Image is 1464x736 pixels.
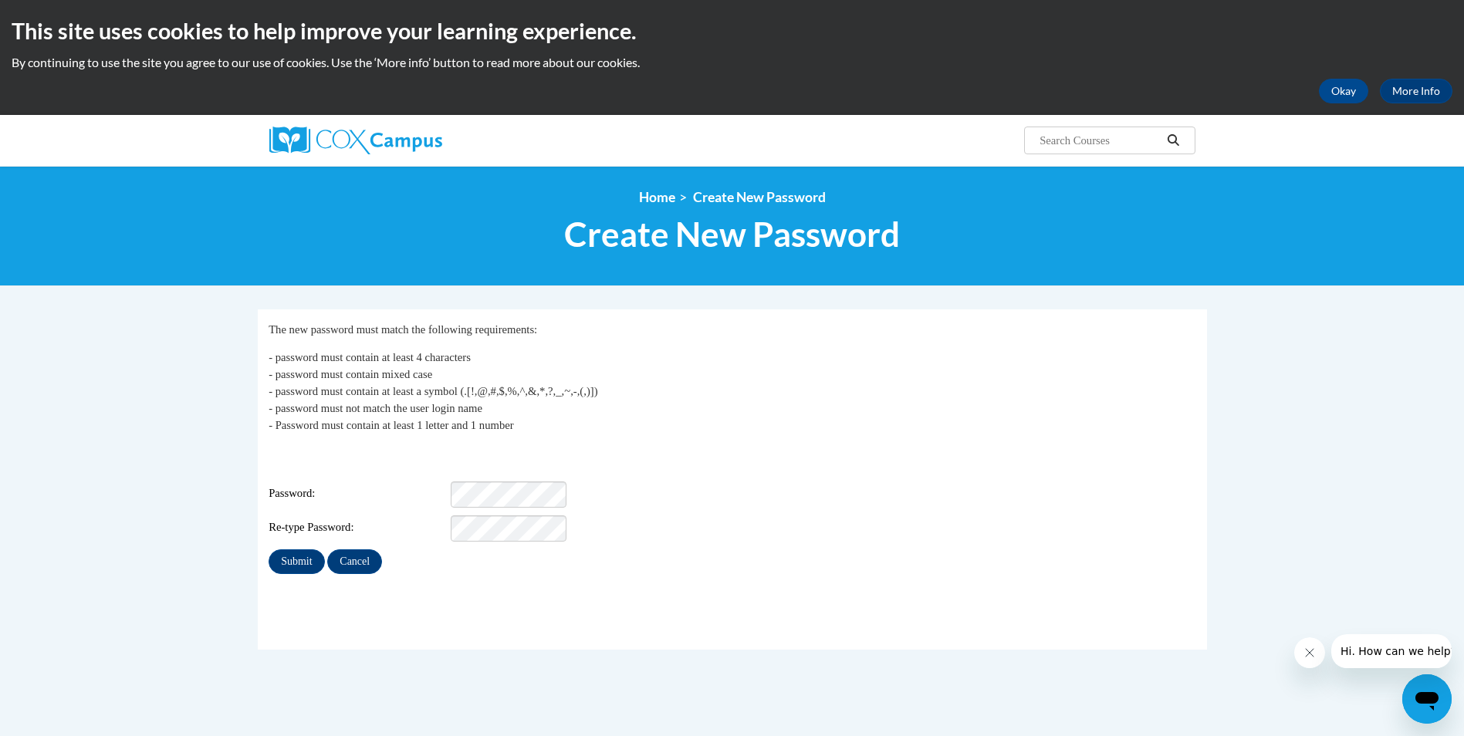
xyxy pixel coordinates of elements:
span: The new password must match the following requirements: [269,323,537,336]
button: Okay [1319,79,1368,103]
span: Create New Password [564,214,900,255]
span: Password: [269,485,448,502]
p: By continuing to use the site you agree to our use of cookies. Use the ‘More info’ button to read... [12,54,1452,71]
a: More Info [1380,79,1452,103]
iframe: Button to launch messaging window [1402,674,1452,724]
a: Cox Campus [269,127,563,154]
iframe: Message from company [1331,634,1452,668]
button: Search [1161,131,1185,150]
iframe: Close message [1294,637,1325,668]
img: Cox Campus [269,127,442,154]
h2: This site uses cookies to help improve your learning experience. [12,15,1452,46]
span: Hi. How can we help? [9,11,125,23]
span: - password must contain at least 4 characters - password must contain mixed case - password must ... [269,351,597,431]
span: Re-type Password: [269,519,448,536]
input: Cancel [327,549,382,574]
a: Home [639,189,675,205]
input: Submit [269,549,324,574]
span: Create New Password [693,189,826,205]
input: Search Courses [1038,131,1161,150]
